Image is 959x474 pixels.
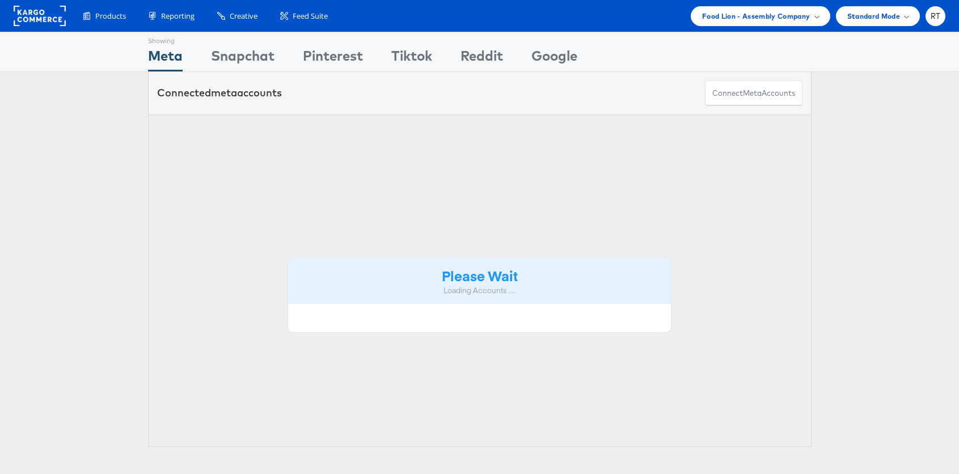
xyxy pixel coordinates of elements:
[297,285,663,296] div: Loading Accounts ....
[531,46,577,71] div: Google
[157,86,282,100] div: Connected accounts
[211,86,237,99] span: meta
[702,10,810,22] span: Food Lion - Assembly Company
[148,46,183,71] div: Meta
[211,46,274,71] div: Snapchat
[847,10,900,22] span: Standard Mode
[461,46,503,71] div: Reddit
[303,46,363,71] div: Pinterest
[931,12,941,20] span: RT
[442,266,518,285] strong: Please Wait
[95,11,126,22] span: Products
[293,11,328,22] span: Feed Suite
[161,11,195,22] span: Reporting
[148,32,183,46] div: Showing
[391,46,432,71] div: Tiktok
[743,88,762,99] span: meta
[230,11,257,22] span: Creative
[705,81,802,106] button: ConnectmetaAccounts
